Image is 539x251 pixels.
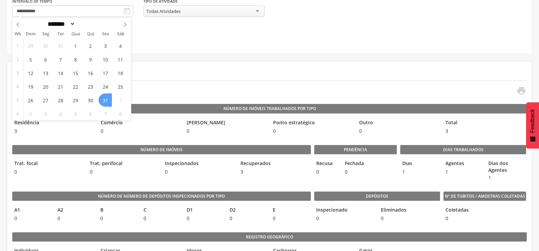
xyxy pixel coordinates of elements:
[24,107,37,120] span: Fevereiro 2, 2025
[314,168,339,175] span: 0
[16,53,19,66] span: 2
[512,86,526,97] a: 
[39,39,52,52] span: Dezembro 30, 2024
[185,128,268,135] span: 0
[163,168,235,175] span: 0
[12,215,52,222] span: 0
[141,207,181,214] legend: C
[24,66,37,79] span: Janeiro 12, 2025
[39,107,52,120] span: Fevereiro 3, 2025
[400,168,440,175] span: 1
[69,39,82,52] span: Janeiro 1, 2025
[24,53,37,66] span: Janeiro 5, 2025
[68,32,83,36] span: Qua
[69,80,82,93] span: Janeiro 22, 2025
[69,93,82,107] span: Janeiro 29, 2025
[16,39,19,52] span: 1
[114,80,127,93] span: Janeiro 25, 2025
[98,32,113,36] span: Sex
[99,66,112,79] span: Janeiro 17, 2025
[379,215,440,222] span: 0
[88,168,160,175] span: 0
[400,145,526,155] legend: Dias Trabalhados
[39,53,52,66] span: Janeiro 6, 2025
[228,207,267,214] legend: D2
[55,215,95,222] span: 0
[24,80,37,93] span: Janeiro 19, 2025
[84,107,97,120] span: Fevereiro 6, 2025
[54,93,67,107] span: Janeiro 28, 2025
[69,66,82,79] span: Janeiro 15, 2025
[12,232,527,242] legend: Registro geográfico
[84,39,97,52] span: Janeiro 2, 2025
[54,107,67,120] span: Fevereiro 4, 2025
[98,207,138,214] legend: B
[228,215,267,222] span: 0
[113,32,128,36] span: Sáb
[23,32,38,36] span: Dom
[163,160,235,168] legend: Inspecionados
[123,7,131,15] i: 
[486,174,526,181] span: 1
[517,86,526,95] i: 
[271,119,354,127] legend: Ponto estratégico
[357,119,440,127] legend: Outro
[357,128,440,135] span: 0
[141,215,181,222] span: 0
[185,215,224,222] span: 0
[38,32,53,36] span: Seg
[343,160,368,168] legend: Fechada
[84,80,97,93] span: Janeiro 23, 2025
[185,119,268,127] legend: [PERSON_NAME]
[54,39,67,52] span: Dezembro 31, 2024
[12,119,95,127] legend: Residência
[443,168,483,175] span: 1
[84,93,97,107] span: Janeiro 30, 2025
[16,80,19,93] span: 4
[185,207,224,214] legend: D1
[12,160,84,168] legend: Trat. focal
[98,215,138,222] span: 0
[343,168,368,175] span: 0
[314,207,375,214] legend: Inspecionado
[24,93,37,107] span: Janeiro 26, 2025
[443,215,448,222] span: 0
[526,102,539,148] button: Feedback - Mostrar pesquisa
[443,160,483,168] legend: Agentes
[99,53,112,66] span: Janeiro 10, 2025
[314,145,397,155] legend: Pendência
[114,107,127,120] span: Fevereiro 8, 2025
[12,168,84,175] span: 0
[12,104,527,113] legend: Número de Imóveis Trabalhados por Tipo
[12,29,23,39] span: Wk
[486,160,526,174] legend: Dias dos Agentes
[99,119,182,127] legend: Comércio
[12,207,52,214] legend: A1
[75,20,98,28] input: Year
[16,107,19,120] span: 6
[88,160,160,168] legend: Trat. perifocal
[114,53,127,66] span: Janeiro 11, 2025
[12,192,311,201] legend: Número de Número de Depósitos Inspecionados por Tipo
[443,207,448,214] legend: Coletadas
[99,93,112,107] span: Janeiro 31, 2025
[39,80,52,93] span: Janeiro 20, 2025
[146,8,181,14] div: Todas Atividades
[529,109,536,133] span: Feedback
[238,168,310,175] span: 3
[443,128,526,135] span: 3
[55,207,95,214] legend: A2
[314,192,440,201] legend: Depósitos
[16,66,19,79] span: 3
[54,53,67,66] span: Janeiro 7, 2025
[54,66,67,79] span: Janeiro 14, 2025
[39,66,52,79] span: Janeiro 13, 2025
[114,66,127,79] span: Janeiro 18, 2025
[314,215,375,222] span: 0
[271,128,354,135] span: 0
[99,80,112,93] span: Janeiro 24, 2025
[16,93,19,107] span: 5
[443,119,526,127] legend: Total
[379,207,440,214] legend: Eliminados
[271,215,310,222] span: 0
